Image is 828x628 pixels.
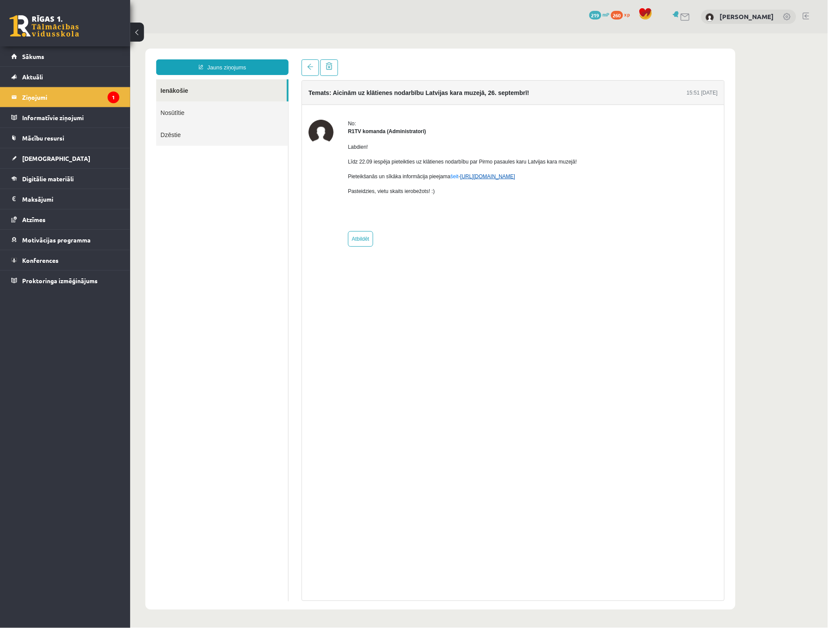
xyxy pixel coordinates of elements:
[11,209,119,229] a: Atzīmes
[22,108,119,128] legend: Informatīvie ziņojumi
[22,52,44,60] span: Sākums
[706,13,714,22] img: Mārtiņš Kasparinskis
[218,124,447,132] p: Līdz 22.09 iespēja pieteikties uz klātienes nodarbību par Pirmo pasaules karu Latvijas kara muzejā!
[218,154,447,162] p: Pasteidzies, vietu skaits ierobežots! :)
[22,256,59,264] span: Konferences
[11,189,119,209] a: Maksājumi
[22,73,43,81] span: Aktuāli
[557,56,588,63] div: 15:51 [DATE]
[11,169,119,189] a: Digitālie materiāli
[108,92,119,103] i: 1
[589,11,601,20] span: 219
[218,86,447,94] div: No:
[218,198,243,213] a: Atbildēt
[611,11,634,18] a: 260 xp
[624,11,630,18] span: xp
[22,189,119,209] legend: Maksājumi
[11,271,119,291] a: Proktoringa izmēģinājums
[22,277,98,285] span: Proktoringa izmēģinājums
[26,46,157,68] a: Ienākošie
[218,139,447,147] p: Pieteikšanās un sīkāka informācija pieejama -
[218,95,296,101] strong: R1TV komanda (Administratori)
[320,140,329,146] a: šeit
[11,108,119,128] a: Informatīvie ziņojumi
[11,46,119,66] a: Sākums
[10,15,79,37] a: Rīgas 1. Tālmācības vidusskola
[330,140,385,146] a: [URL][DOMAIN_NAME]
[11,250,119,270] a: Konferences
[11,87,119,107] a: Ziņojumi1
[11,67,119,87] a: Aktuāli
[178,56,399,63] h4: Temats: Aicinām uz klātienes nodarbību Latvijas kara muzejā, 26. septembrī!
[11,128,119,148] a: Mācību resursi
[22,154,90,162] span: [DEMOGRAPHIC_DATA]
[22,175,74,183] span: Digitālie materiāli
[22,216,46,223] span: Atzīmes
[603,11,610,18] span: mP
[218,110,447,118] p: Labdien!
[22,134,64,142] span: Mācību resursi
[589,11,610,18] a: 219 mP
[720,12,774,21] a: [PERSON_NAME]
[26,68,158,90] a: Nosūtītie
[26,90,158,112] a: Dzēstie
[26,26,158,42] a: Jauns ziņojums
[11,230,119,250] a: Motivācijas programma
[611,11,623,20] span: 260
[178,86,204,111] img: R1TV komanda
[22,236,91,244] span: Motivācijas programma
[11,148,119,168] a: [DEMOGRAPHIC_DATA]
[22,87,119,107] legend: Ziņojumi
